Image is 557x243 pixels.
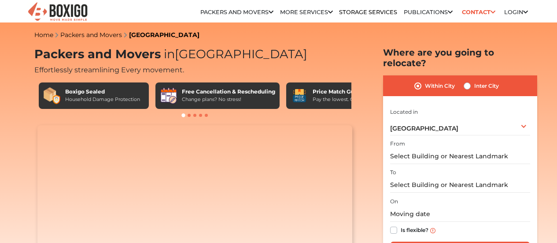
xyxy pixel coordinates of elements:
[390,108,418,116] label: Located in
[313,88,380,96] div: Price Match Guarantee
[60,31,122,39] a: Packers and Movers
[27,1,89,23] img: Boxigo
[182,96,275,103] div: Change plans? No stress!
[390,177,530,193] input: Select Building or Nearest Landmark
[65,88,140,96] div: Boxigo Sealed
[129,31,199,39] a: [GEOGRAPHIC_DATA]
[34,31,53,39] a: Home
[390,168,396,176] label: To
[280,9,333,15] a: More services
[474,81,499,91] label: Inter City
[43,87,61,105] img: Boxigo Sealed
[401,225,428,234] label: Is flexible?
[425,81,455,91] label: Within City
[390,140,405,148] label: From
[291,87,308,105] img: Price Match Guarantee
[390,124,458,132] span: [GEOGRAPHIC_DATA]
[65,96,140,103] div: Household Damage Protection
[459,5,498,19] a: Contact
[161,47,307,61] span: [GEOGRAPHIC_DATA]
[200,9,273,15] a: Packers and Movers
[34,47,356,62] h1: Packers and Movers
[313,96,380,103] div: Pay the lowest. Guaranteed!
[164,47,175,61] span: in
[339,9,397,15] a: Storage Services
[160,87,177,105] img: Free Cancellation & Rescheduling
[504,9,528,15] a: Login
[383,47,537,68] h2: Where are you going to relocate?
[404,9,453,15] a: Publications
[34,66,184,74] span: Effortlessly streamlining Every movement.
[182,88,275,96] div: Free Cancellation & Rescheduling
[390,206,530,222] input: Moving date
[430,228,435,233] img: info
[390,198,398,206] label: On
[390,149,530,164] input: Select Building or Nearest Landmark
